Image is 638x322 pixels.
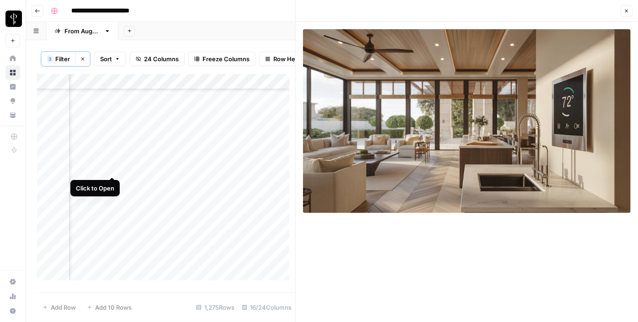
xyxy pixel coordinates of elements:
button: Help + Support [5,304,20,318]
a: Home [5,51,20,66]
button: Freeze Columns [188,52,255,66]
span: Add 10 Rows [95,303,132,312]
span: Add Row [51,303,76,312]
a: From [DATE] [47,22,118,40]
div: 1,275 Rows [192,300,238,315]
button: Row Height [259,52,312,66]
span: Sort [100,54,112,63]
img: Row/Cell [303,29,631,213]
div: 3 [47,55,53,63]
span: 3 [48,55,51,63]
span: Filter [55,54,70,63]
a: Your Data [5,108,20,122]
button: Add 10 Rows [81,300,137,315]
div: From [DATE] [64,26,101,36]
a: Opportunities [5,94,20,108]
button: Workspace: LP Production Workloads [5,7,20,30]
span: Freeze Columns [202,54,250,63]
div: 16/24 Columns [238,300,295,315]
div: Click to Open [76,184,114,193]
button: Sort [94,52,126,66]
span: 24 Columns [144,54,179,63]
a: Settings [5,274,20,289]
a: Insights [5,79,20,94]
a: Usage [5,289,20,304]
button: 24 Columns [130,52,185,66]
button: Add Row [37,300,81,315]
a: Browse [5,65,20,80]
span: Row Height [273,54,306,63]
img: LP Production Workloads Logo [5,11,22,27]
button: 3Filter [41,52,75,66]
